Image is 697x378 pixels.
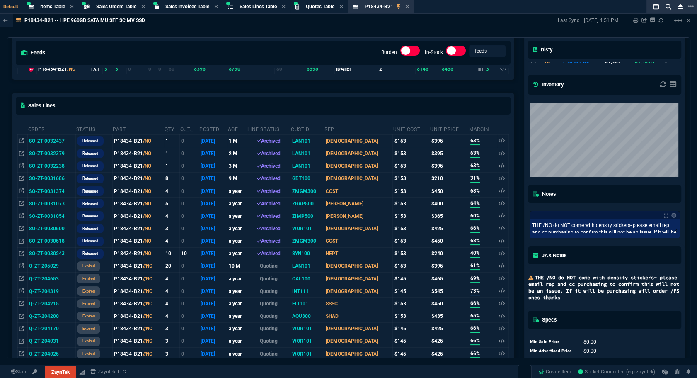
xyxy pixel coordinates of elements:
td: $450 [430,185,469,197]
td: 3 M [227,160,247,172]
div: $153 [394,150,428,157]
div: Archived [249,188,289,195]
th: Unit Price [430,123,469,135]
td: INT111 [290,285,324,298]
td: SO-ZT-0030243 [28,247,76,260]
td: GBT100 [290,172,324,185]
td: [DATE] [199,310,227,322]
td: $0 [275,63,305,74]
div: $153 [394,188,428,195]
td: 10 [164,247,180,260]
td: [DATE] [199,147,227,160]
td: [DATE] [199,198,227,210]
td: $450 [430,235,469,247]
td: 0 [180,310,199,322]
p: expired [82,276,95,282]
td: [DEMOGRAPHIC_DATA] [324,147,393,160]
td: 0 [180,135,199,147]
div: Archived [249,212,289,220]
span: 69% [470,275,480,283]
div: Archived [249,200,289,207]
td: [DEMOGRAPHIC_DATA] [324,135,393,147]
nx-icon: Open In Opposite Panel [19,226,24,232]
label: In-Stock [425,49,443,55]
span: 40% [470,249,480,258]
td: a year [227,185,247,197]
span: 61% [470,262,480,270]
span: Socket Connected (erp-zayntek) [578,369,655,375]
a: ditxQYdb_Hj35CHtAADm [578,368,655,376]
td: ZMGM300 [290,235,324,247]
td: $465 [430,273,469,285]
div: $145 [394,288,428,295]
span: P18434-B21 [365,4,393,10]
p: Released [82,138,98,144]
div: $145 [394,275,428,283]
span: Sales Lines Table [240,4,277,10]
td: P18434-B21 [112,235,164,247]
th: CustId [290,123,324,135]
td: [DATE] [199,273,227,285]
td: 1 [164,160,180,172]
td: [DATE] [199,247,227,260]
td: 4 [164,235,180,247]
td: 4 [164,285,180,298]
span: /NO [143,238,151,244]
td: a year [227,273,247,285]
span: /NO [143,176,151,181]
nx-icon: Close Tab [405,4,409,10]
td: 1 [164,135,180,147]
td: $435 [440,63,474,74]
td: [DATE] [199,298,227,310]
td: 20 [164,260,180,272]
div: Archived [249,175,289,182]
td: SHAD [324,310,393,322]
td: TX1 [87,63,102,74]
td: P18434-B21 [112,185,164,197]
div: Archived [249,225,289,232]
th: Order [28,123,76,135]
nx-icon: Open In Opposite Panel [19,163,24,169]
td: 0 [180,198,199,210]
p: [DATE] 4:51 PM [584,17,618,24]
p: expired [82,351,95,357]
td: $790 [227,63,274,74]
p: Released [82,175,98,182]
span: 66% [470,224,480,233]
td: $240 [430,247,469,260]
td: 4 [164,310,180,322]
td: SYN100 [290,247,324,260]
td: 4 [164,273,180,285]
td: a year [227,298,247,310]
div: In-Stock [446,46,466,59]
td: a year [227,247,247,260]
nx-icon: Close Tab [282,4,286,10]
nx-icon: Open In Opposite Panel [19,188,24,194]
td: 0 [180,185,199,197]
span: Default [3,4,22,10]
td: 10 M [227,260,247,272]
td: [DEMOGRAPHIC_DATA] [324,273,393,285]
h5: JAX Notes [533,251,567,259]
h5: Disty [533,46,552,54]
span: 68% [470,237,480,245]
td: WOR101 [290,222,324,235]
td: 0 [180,285,199,298]
span: 73% [470,287,480,295]
span: /NO [143,213,151,219]
td: 0 [180,210,199,222]
td: $450 [430,298,469,310]
td: [DATE] [334,63,378,74]
nx-icon: Open In Opposite Panel [19,138,24,144]
nx-icon: Search [662,2,675,12]
td: 2 [378,63,415,74]
td: SO-ZT-0031686 [28,172,76,185]
th: Part [112,123,164,135]
p: expired [82,313,95,319]
nx-icon: Open In Opposite Panel [19,238,24,244]
span: //NO [143,276,152,282]
td: 0 [180,147,199,160]
td: SO-ZT-0031054 [28,210,76,222]
td: P18434-B21 [112,198,164,210]
p: Released [82,213,98,219]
